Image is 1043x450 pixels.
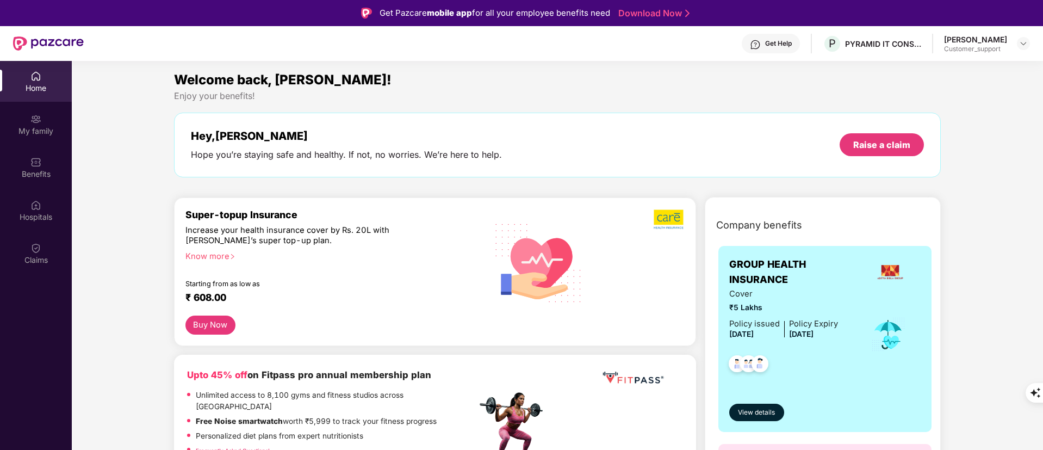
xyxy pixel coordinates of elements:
[729,318,780,330] div: Policy issued
[191,130,502,143] div: Hey, [PERSON_NAME]
[729,302,838,314] span: ₹5 Lakhs
[380,7,610,20] div: Get Pazcare for all your employee benefits need
[1019,39,1028,48] img: svg+xml;base64,PHN2ZyBpZD0iRHJvcGRvd24tMzJ4MzIiIHhtbG5zPSJodHRwOi8vd3d3LnczLm9yZy8yMDAwL3N2ZyIgd2...
[30,243,41,254] img: svg+xml;base64,PHN2ZyBpZD0iQ2xhaW0iIHhtbG5zPSJodHRwOi8vd3d3LnczLm9yZy8yMDAwL3N2ZyIgd2lkdGg9IjIwIi...
[185,280,431,287] div: Starting from as low as
[735,352,762,379] img: svg+xml;base64,PHN2ZyB4bWxucz0iaHR0cDovL3d3dy53My5vcmcvMjAwMC9zdmciIHdpZHRoPSI0OC45MTUiIGhlaWdodD...
[654,209,685,230] img: b5dec4f62d2307b9de63beb79f102df3.png
[765,39,792,48] div: Get Help
[196,416,437,428] p: worth ₹5,999 to track your fitness progress
[187,369,431,380] b: on Fitpass pro annual membership plan
[427,8,472,18] strong: mobile app
[196,417,283,426] strong: Free Noise smartwatch
[185,209,477,220] div: Super-topup Insurance
[30,157,41,168] img: svg+xml;base64,PHN2ZyBpZD0iQmVuZWZpdHMiIHhtbG5zPSJodHRwOi8vd3d3LnczLm9yZy8yMDAwL3N2ZyIgd2lkdGg9Ij...
[729,288,838,300] span: Cover
[876,257,905,287] img: insurerLogo
[789,330,814,338] span: [DATE]
[871,317,906,353] img: icon
[829,37,836,50] span: P
[944,34,1007,45] div: [PERSON_NAME]
[747,352,773,379] img: svg+xml;base64,PHN2ZyB4bWxucz0iaHR0cDovL3d3dy53My5vcmcvMjAwMC9zdmciIHdpZHRoPSI0OC45NDMiIGhlaWdodD...
[185,316,235,335] button: Buy Now
[174,72,392,88] span: Welcome back, [PERSON_NAME]!
[196,390,476,413] p: Unlimited access to 8,100 gyms and fitness studios across [GEOGRAPHIC_DATA]
[729,330,754,338] span: [DATE]
[185,225,430,246] div: Increase your health insurance cover by Rs. 20L with [PERSON_NAME]’s super top-up plan.
[361,8,372,19] img: Logo
[716,218,802,233] span: Company benefits
[685,8,690,19] img: Stroke
[187,369,247,380] b: Upto 45% off
[729,257,859,288] span: GROUP HEALTH INSURANCE
[13,36,84,51] img: New Pazcare Logo
[30,200,41,211] img: svg+xml;base64,PHN2ZyBpZD0iSG9zcGl0YWxzIiB4bWxucz0iaHR0cDovL3d3dy53My5vcmcvMjAwMC9zdmciIHdpZHRoPS...
[738,408,775,418] span: View details
[30,114,41,125] img: svg+xml;base64,PHN2ZyB3aWR0aD0iMjAiIGhlaWdodD0iMjAiIHZpZXdCb3g9IjAgMCAyMCAyMCIgZmlsbD0ibm9uZSIgeG...
[196,430,363,442] p: Personalized diet plans from expert nutritionists
[789,318,838,330] div: Policy Expiry
[185,251,470,259] div: Know more
[944,45,1007,53] div: Customer_support
[229,254,235,260] span: right
[618,8,686,19] a: Download Now
[174,90,941,102] div: Enjoy your benefits!
[185,292,466,305] div: ₹ 608.00
[853,139,910,151] div: Raise a claim
[191,149,502,161] div: Hope you’re staying safe and healthy. If not, no worries. We’re here to help.
[845,39,921,49] div: PYRAMID IT CONSULTING PRIVATE LIMITED
[30,71,41,82] img: svg+xml;base64,PHN2ZyBpZD0iSG9tZSIgeG1sbnM9Imh0dHA6Ly93d3cudzMub3JnLzIwMDAvc3ZnIiB3aWR0aD0iMjAiIG...
[487,209,591,315] img: svg+xml;base64,PHN2ZyB4bWxucz0iaHR0cDovL3d3dy53My5vcmcvMjAwMC9zdmciIHhtbG5zOnhsaW5rPSJodHRwOi8vd3...
[600,368,666,388] img: fppp.png
[750,39,761,50] img: svg+xml;base64,PHN2ZyBpZD0iSGVscC0zMngzMiIgeG1sbnM9Imh0dHA6Ly93d3cudzMub3JnLzIwMDAvc3ZnIiB3aWR0aD...
[724,352,750,379] img: svg+xml;base64,PHN2ZyB4bWxucz0iaHR0cDovL3d3dy53My5vcmcvMjAwMC9zdmciIHdpZHRoPSI0OC45NDMiIGhlaWdodD...
[729,404,784,421] button: View details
